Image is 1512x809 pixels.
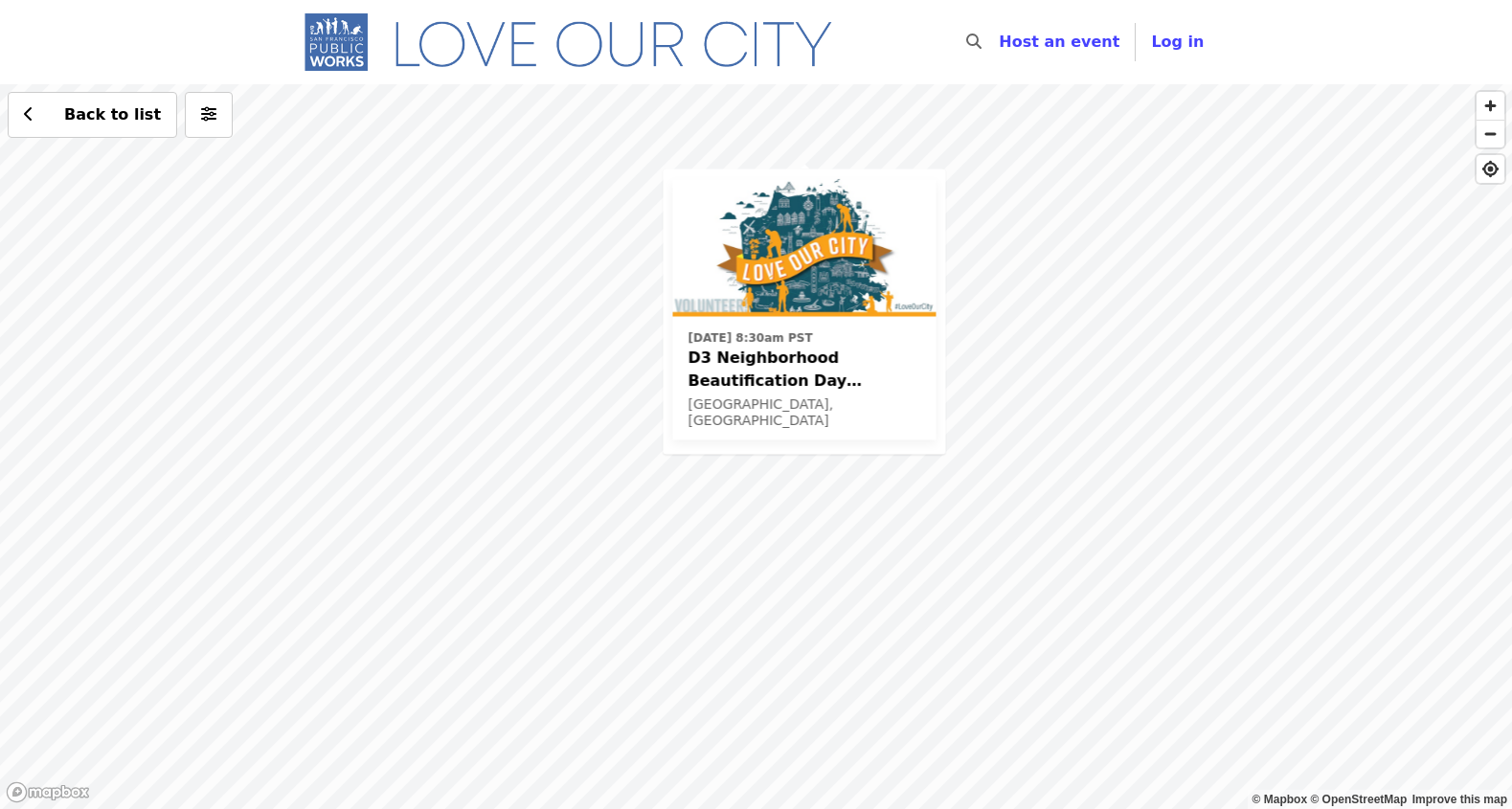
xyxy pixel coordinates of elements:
span: Back to list [64,105,161,124]
i: chevron-left icon [24,105,34,124]
i: sliders-h icon [201,105,216,124]
button: Log in [1136,23,1219,61]
time: [DATE] 8:30am PST [688,328,813,346]
button: Find My Location [1477,155,1504,183]
span: Log in [1151,33,1204,51]
input: Search [993,19,1008,65]
button: Zoom Out [1477,120,1504,147]
div: [GEOGRAPHIC_DATA], [GEOGRAPHIC_DATA] [688,395,921,428]
i: search icon [966,33,982,51]
img: SF Public Works - Home [293,11,861,73]
span: D3 Neighborhood Beautification Day ([GEOGRAPHIC_DATA] / [GEOGRAPHIC_DATA]) [688,346,921,392]
a: Mapbox [1252,793,1308,806]
a: Host an event [999,33,1119,51]
button: More filters (0 selected) [185,92,233,138]
a: See details for "D3 Neighborhood Beautification Day (North Beach / Russian Hill)" [673,179,937,440]
a: Mapbox logo [6,781,90,803]
button: Back to list [8,92,177,138]
a: OpenStreetMap [1310,793,1407,806]
img: D3 Neighborhood Beautification Day (North Beach / Russian Hill) organized by SF Public Works [673,179,937,317]
button: Zoom In [1477,92,1504,120]
a: Map feedback [1412,793,1507,806]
